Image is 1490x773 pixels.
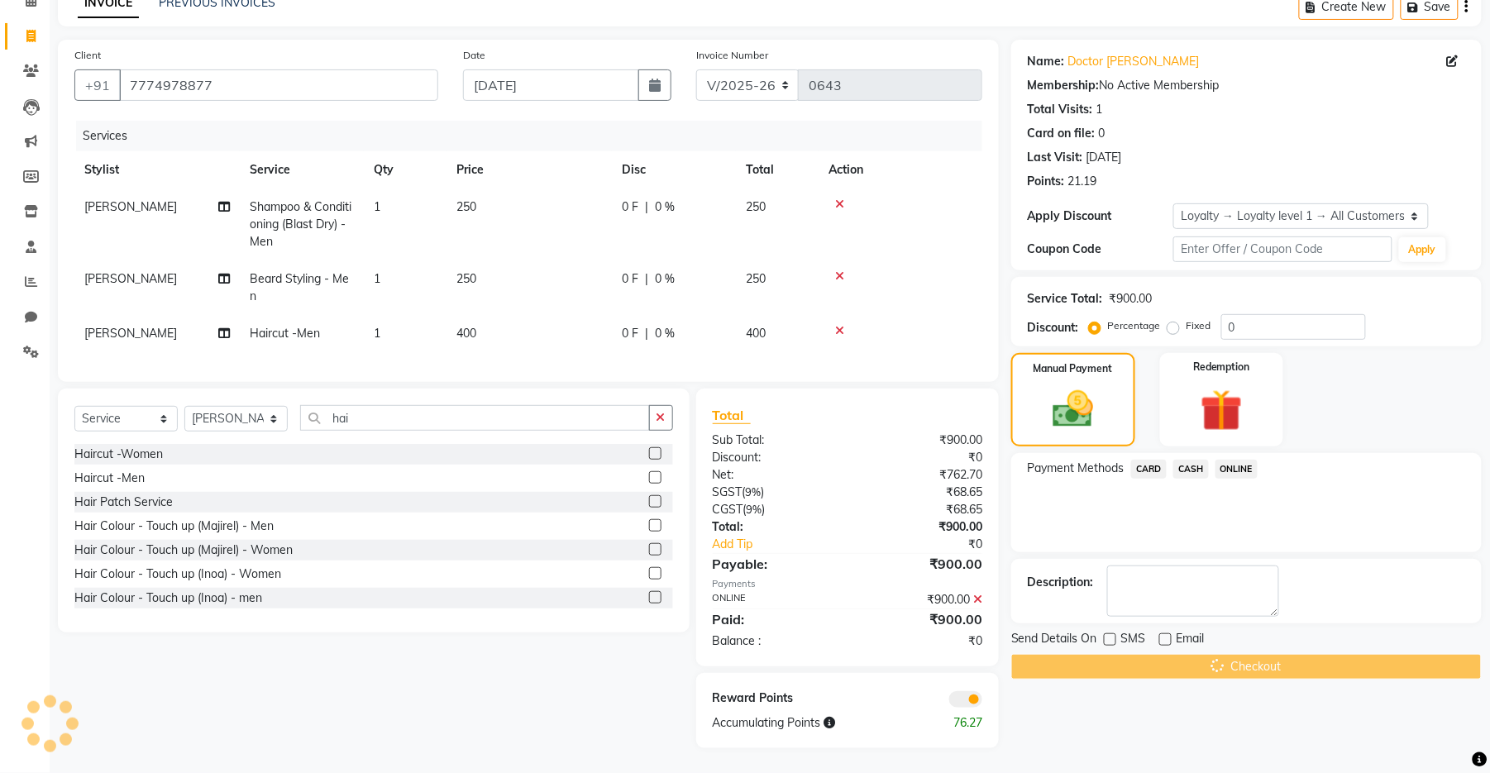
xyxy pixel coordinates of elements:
span: CGST [713,502,743,517]
span: Shampoo & Conditioning (Blast Dry) - Men [250,199,351,249]
div: 0 [1099,125,1106,142]
span: 0 F [622,325,638,342]
span: SMS [1121,630,1146,651]
span: 0 F [622,270,638,288]
div: Net: [700,466,848,484]
div: 21.19 [1068,173,1097,190]
th: Qty [364,151,447,188]
div: Haircut -Women [74,446,163,463]
span: Payment Methods [1028,460,1125,477]
div: Discount: [700,449,848,466]
div: Hair Colour - Touch up (Majirel) - Women [74,542,293,559]
span: [PERSON_NAME] [84,271,177,286]
div: Discount: [1028,319,1079,336]
span: | [645,270,648,288]
input: Enter Offer / Coupon Code [1173,236,1392,262]
div: Payments [713,577,982,591]
th: Total [736,151,819,188]
div: No Active Membership [1028,77,1465,94]
div: Total: [700,518,848,536]
div: Balance : [700,632,848,650]
label: Client [74,48,101,63]
input: Search by Name/Mobile/Email/Code [119,69,438,101]
span: Email [1177,630,1205,651]
label: Percentage [1108,318,1161,333]
label: Redemption [1193,360,1250,375]
a: Doctor [PERSON_NAME] [1068,53,1200,70]
span: 1 [374,199,380,214]
div: ₹68.65 [848,501,995,518]
span: 0 % [655,325,675,342]
span: 0 % [655,198,675,216]
label: Manual Payment [1034,361,1113,376]
div: ₹0 [872,536,995,553]
div: Hair Colour - Touch up (Majirel) - Men [74,518,274,535]
div: Apply Discount [1028,208,1173,225]
div: Description: [1028,574,1094,591]
div: ₹900.00 [848,518,995,536]
div: ( ) [700,501,848,518]
div: ₹900.00 [848,609,995,629]
div: ₹900.00 [848,591,995,608]
input: Search or Scan [300,405,650,431]
span: SGST [713,484,743,499]
span: [PERSON_NAME] [84,199,177,214]
span: 1 [374,326,380,341]
div: Services [76,121,995,151]
div: Payable: [700,554,848,574]
span: | [645,198,648,216]
div: Points: [1028,173,1065,190]
span: 400 [456,326,476,341]
label: Invoice Number [696,48,768,63]
div: ₹762.70 [848,466,995,484]
div: ₹900.00 [1110,290,1153,308]
div: ₹0 [848,632,995,650]
span: 0 F [622,198,638,216]
div: Coupon Code [1028,241,1173,258]
img: _gift.svg [1187,384,1255,437]
span: 9% [747,503,762,516]
div: [DATE] [1086,149,1122,166]
div: Haircut -Men [74,470,145,487]
span: Haircut -Men [250,326,320,341]
span: 1 [374,271,380,286]
div: ₹68.65 [848,484,995,501]
th: Stylist [74,151,240,188]
a: Add Tip [700,536,872,553]
span: Send Details On [1011,630,1097,651]
span: ONLINE [1215,460,1258,479]
label: Date [463,48,485,63]
label: Fixed [1187,318,1211,333]
div: Accumulating Points [700,714,921,732]
div: 76.27 [921,714,995,732]
div: ( ) [700,484,848,501]
div: ₹0 [848,449,995,466]
span: 400 [746,326,766,341]
div: Total Visits: [1028,101,1093,118]
div: 1 [1096,101,1103,118]
span: 9% [746,485,762,499]
div: Hair Patch Service [74,494,173,511]
div: Sub Total: [700,432,848,449]
button: +91 [74,69,121,101]
div: ONLINE [700,591,848,608]
span: 250 [456,271,476,286]
div: Reward Points [700,689,848,708]
div: Last Visit: [1028,149,1083,166]
button: Apply [1399,237,1446,262]
span: 0 % [655,270,675,288]
span: CARD [1131,460,1167,479]
div: Membership: [1028,77,1100,94]
span: 250 [456,199,476,214]
span: Total [713,407,751,424]
img: _cash.svg [1040,386,1106,432]
th: Disc [612,151,736,188]
div: ₹900.00 [848,554,995,574]
span: [PERSON_NAME] [84,326,177,341]
div: Hair Colour - Touch up (Inoa) - Women [74,565,281,583]
th: Action [819,151,982,188]
span: CASH [1173,460,1209,479]
th: Price [447,151,612,188]
span: | [645,325,648,342]
div: Paid: [700,609,848,629]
